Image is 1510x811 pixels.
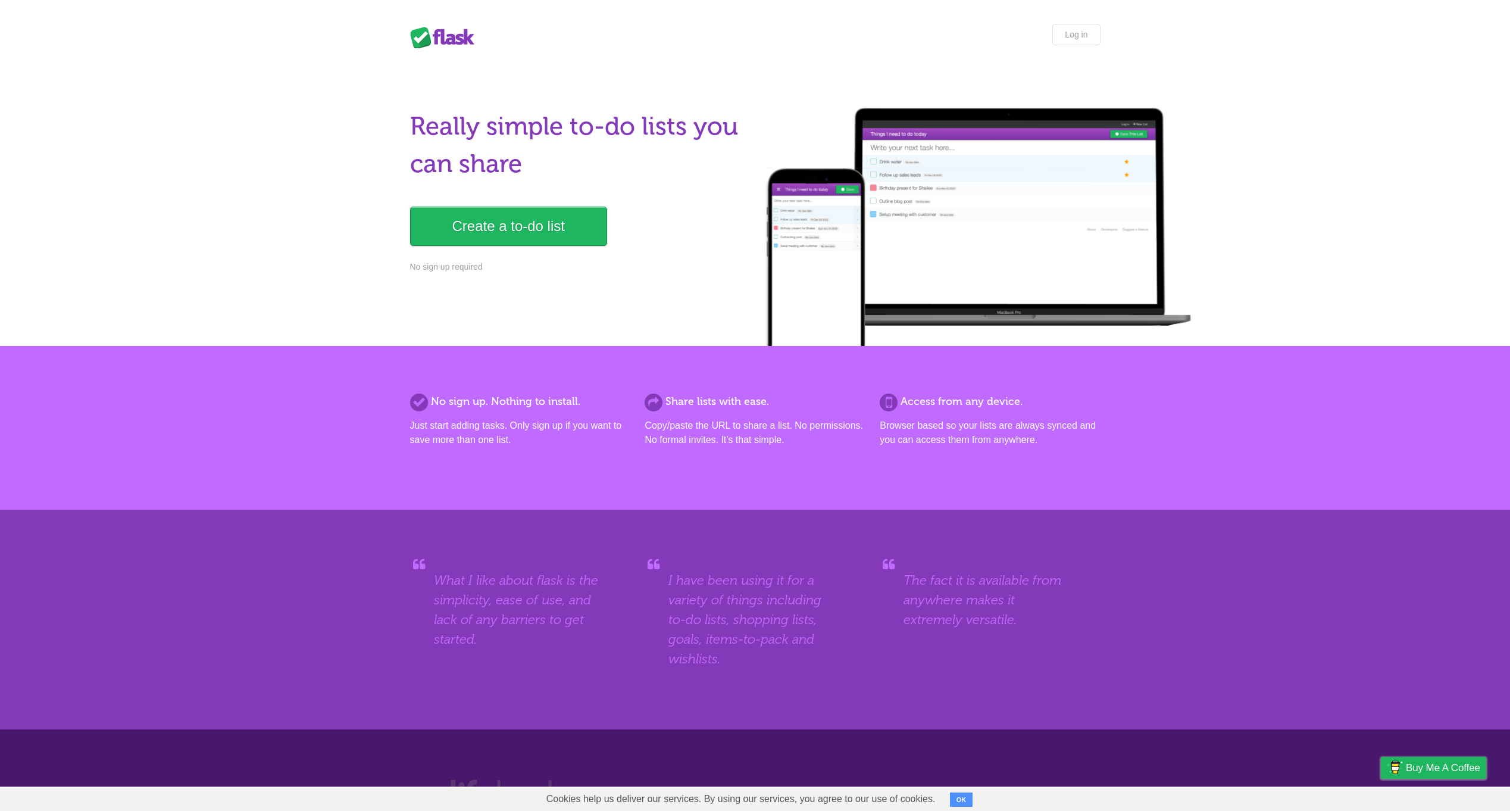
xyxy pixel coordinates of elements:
[645,419,865,447] p: Copy/paste the URL to share a list. No permissions. No formal invites. It's that simple.
[880,394,1100,410] h2: Access from any device.
[1052,24,1100,45] a: Log in
[1387,757,1403,778] img: Buy me a coffee
[410,394,630,410] h2: No sign up. Nothing to install.
[410,261,748,273] p: No sign up required
[904,570,1076,629] blockquote: The fact it is available from anywhere makes it extremely versatile.
[410,108,748,183] h1: Really simple to-do lists you can share
[434,570,606,649] blockquote: What I like about flask is the simplicity, ease of use, and lack of any barriers to get started.
[410,207,607,246] a: Create a to-do list
[410,27,482,48] div: Flask Lists
[534,787,948,811] span: Cookies help us deliver our services. By using our services, you agree to our use of cookies.
[1381,757,1486,779] a: Buy me a coffee
[1406,757,1480,778] span: Buy me a coffee
[668,570,841,669] blockquote: I have been using it for a variety of things including to-do lists, shopping lists, goals, items-...
[880,419,1100,447] p: Browser based so your lists are always synced and you can access them from anywhere.
[410,419,630,447] p: Just start adding tasks. Only sign up if you want to save more than one list.
[645,394,865,410] h2: Share lists with ease.
[950,793,973,807] button: OK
